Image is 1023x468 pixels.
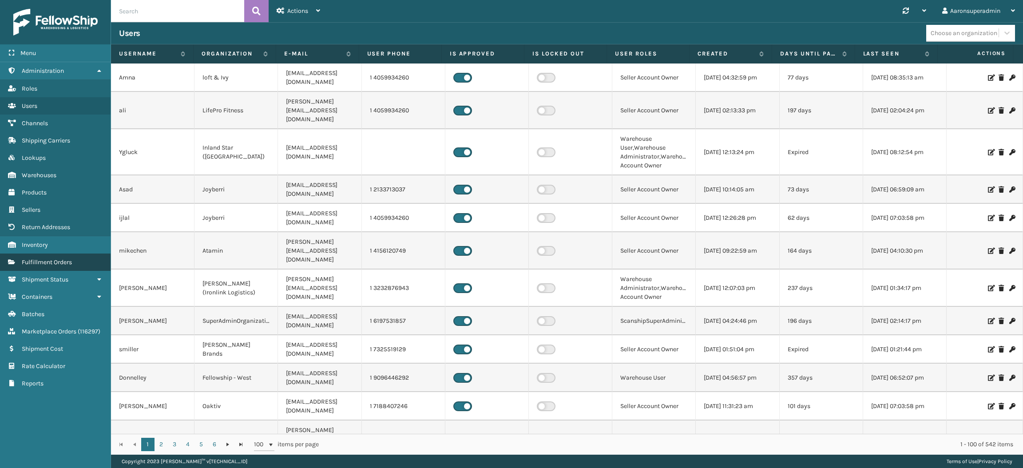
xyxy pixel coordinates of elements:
td: Warehouse Administrator,Warehouse Account Owner [612,270,696,307]
span: Fulfillment Orders [22,258,72,266]
td: [PERSON_NAME] (Ironlink Logistics) [194,270,278,307]
i: Delete [999,215,1004,221]
i: Change Password [1009,186,1015,193]
td: [DATE] 12:13:24 pm [696,129,779,175]
i: Edit [988,186,993,193]
i: Edit [988,149,993,155]
td: Seller Account Owner [612,420,696,458]
td: Fellowship - West [194,364,278,392]
td: Seller Account Owner [612,392,696,420]
td: [EMAIL_ADDRESS][DOMAIN_NAME] [278,335,361,364]
td: [EMAIL_ADDRESS][DOMAIN_NAME] [278,307,361,335]
span: Administration [22,67,64,75]
td: 73 days [780,175,863,204]
span: Warehouses [22,171,56,179]
a: Go to the next page [221,438,234,451]
td: Seller Account Owner [612,204,696,232]
span: Containers [22,293,52,301]
td: Seller Account Owner [612,335,696,364]
a: 2 [155,438,168,451]
i: Delete [999,285,1004,291]
td: [DATE] 07:03:58 pm [863,204,947,232]
span: Roles [22,85,37,92]
td: mikechen [111,232,194,270]
td: [DATE] 11:31:23 am [696,392,779,420]
i: Edit [988,75,993,81]
td: Joyberri [194,204,278,232]
td: loft & Ivy [194,63,278,92]
td: [DATE] 02:14:17 pm [863,307,947,335]
label: User Roles [615,50,681,58]
td: [PERSON_NAME][EMAIL_ADDRESS][DOMAIN_NAME] [278,420,361,458]
td: 1 6197531857 [362,307,445,335]
td: 1 4156120749 [362,232,445,270]
td: [DATE] 08:12:54 pm [863,129,947,175]
td: [EMAIL_ADDRESS][DOMAIN_NAME] [278,392,361,420]
label: Is Approved [450,50,516,58]
label: Last Seen [863,50,920,58]
td: [PERSON_NAME] Brands [194,335,278,364]
span: Shipment Cost [22,345,63,353]
span: Go to the next page [224,441,231,448]
td: 357 days [780,364,863,392]
td: ijlal [111,204,194,232]
td: 77 days [780,63,863,92]
span: Return Addresses [22,223,70,231]
div: 1 - 100 of 542 items [331,440,1013,449]
td: 330 days [780,420,863,458]
td: 197 days [780,92,863,129]
label: Created [698,50,755,58]
i: Edit [988,346,993,353]
td: [DATE] 04:10:30 pm [863,232,947,270]
td: [DATE] 04:56:57 pm [696,364,779,392]
td: [DATE] 11:59:02 am [696,420,779,458]
td: [DATE] 12:07:03 pm [696,270,779,307]
i: Edit [988,285,993,291]
td: [PERSON_NAME] [111,270,194,307]
span: Rate Calculator [22,362,65,370]
td: 1 3232876943 [362,270,445,307]
td: Asad [111,175,194,204]
td: [DATE] 04:32:59 pm [696,63,779,92]
td: [DATE] 01:51:04 pm [696,335,779,364]
span: ( 116297 ) [78,328,100,335]
i: Delete [999,403,1004,409]
td: 1 2133713037 [362,175,445,204]
td: [DATE] 02:04:24 pm [863,92,947,129]
i: Delete [999,75,1004,81]
a: 5 [194,438,208,451]
td: ali [111,92,194,129]
a: 4 [181,438,194,451]
span: Inventory [22,241,48,249]
span: Menu [20,49,36,57]
label: Is Locked Out [532,50,599,58]
label: User phone [367,50,433,58]
td: 972 587734010 [362,420,445,458]
i: Change Password [1009,318,1015,324]
i: Delete [999,248,1004,254]
td: [EMAIL_ADDRESS][DOMAIN_NAME] [278,364,361,392]
td: [DATE] 09:22:59 am [696,232,779,270]
td: [EMAIL_ADDRESS][DOMAIN_NAME] [278,175,361,204]
i: Delete [999,375,1004,381]
span: 100 [254,440,267,449]
i: Edit [988,107,993,114]
i: Change Password [1009,375,1015,381]
td: [EMAIL_ADDRESS][DOMAIN_NAME] [278,129,361,175]
i: Edit [988,318,993,324]
td: [DATE] 01:21:44 pm [863,335,947,364]
td: [DATE] 10:14:05 am [696,175,779,204]
td: Seller Account Owner [612,63,696,92]
td: [DATE] 08:35:13 am [863,63,947,92]
i: Change Password [1009,107,1015,114]
td: [DATE] 02:13:33 pm [696,92,779,129]
td: 1 7188407246 [362,392,445,420]
td: Expired [780,335,863,364]
td: LifePro Fitness [194,92,278,129]
span: Actions [287,7,308,15]
td: [PERSON_NAME][EMAIL_ADDRESS][DOMAIN_NAME] [278,270,361,307]
span: Users [22,102,37,110]
a: 3 [168,438,181,451]
td: Seller Account Owner [612,175,696,204]
td: [PERSON_NAME] [111,420,194,458]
